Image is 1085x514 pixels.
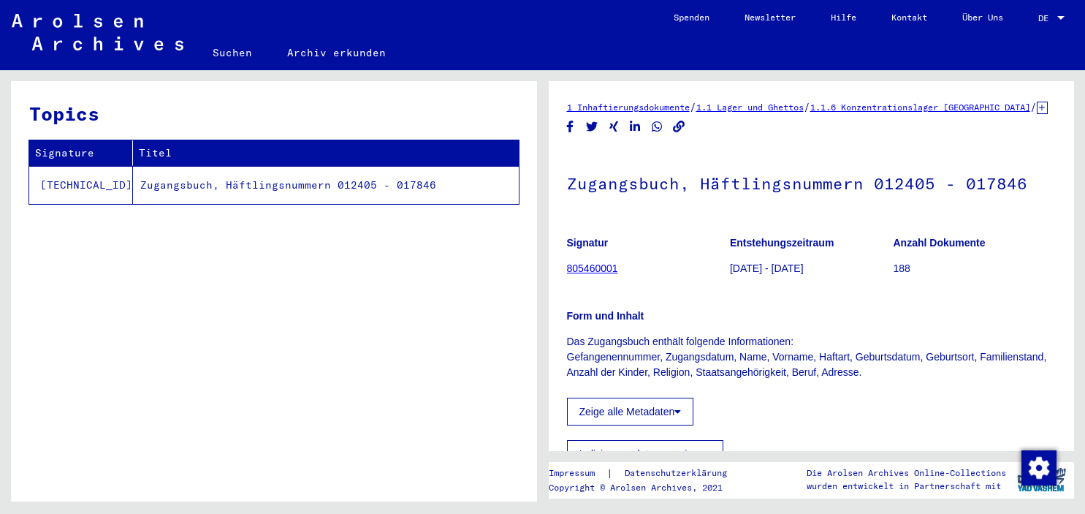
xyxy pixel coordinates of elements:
h3: Topics [29,99,518,128]
a: 1.1 Lager und Ghettos [696,102,804,113]
button: Share on Xing [606,118,622,136]
p: 188 [894,261,1056,276]
span: / [804,100,810,113]
a: Datenschutzerklärung [613,466,745,481]
td: Zugangsbuch, Häftlingsnummern 012405 - 017846 [133,166,519,204]
button: Share on WhatsApp [650,118,665,136]
b: Form und Inhalt [567,310,644,322]
button: Share on LinkedIn [628,118,643,136]
a: Archiv erkunden [270,35,403,70]
a: Impressum [549,466,606,481]
a: 1.1.6 Konzentrationslager [GEOGRAPHIC_DATA] [810,102,1030,113]
th: Signature [29,140,133,166]
div: | [549,466,745,481]
b: Signatur [567,237,609,249]
span: / [690,100,696,113]
span: DE [1038,13,1054,23]
p: wurden entwickelt in Partnerschaft mit [807,480,1006,493]
img: Zustimmung ändern [1021,450,1057,485]
b: Entstehungszeitraum [730,237,834,249]
button: Copy link [671,118,687,136]
b: Anzahl Dokumente [894,237,986,249]
a: 1 Inhaftierungsdokumente [567,102,690,113]
button: Share on Twitter [585,118,600,136]
span: / [1030,100,1037,113]
button: Share on Facebook [563,118,578,136]
p: Das Zugangsbuch enthält folgende Informationen: Gefangenennummer, Zugangsdatum, Name, Vorname, Ha... [567,334,1057,380]
td: [TECHNICAL_ID] [29,166,133,204]
img: Arolsen_neg.svg [12,14,183,50]
h1: Zugangsbuch, Häftlingsnummern 012405 - 017846 [567,150,1057,214]
a: Suchen [195,35,270,70]
button: Zeige alle Metadaten [567,398,694,426]
button: Indizierungsdaten anzeigen [567,440,723,468]
p: Copyright © Arolsen Archives, 2021 [549,481,745,494]
p: Die Arolsen Archives Online-Collections [807,466,1006,480]
p: [DATE] - [DATE] [730,261,892,276]
a: 805460001 [567,262,618,274]
th: Titel [133,140,519,166]
img: yv_logo.png [1014,461,1069,498]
